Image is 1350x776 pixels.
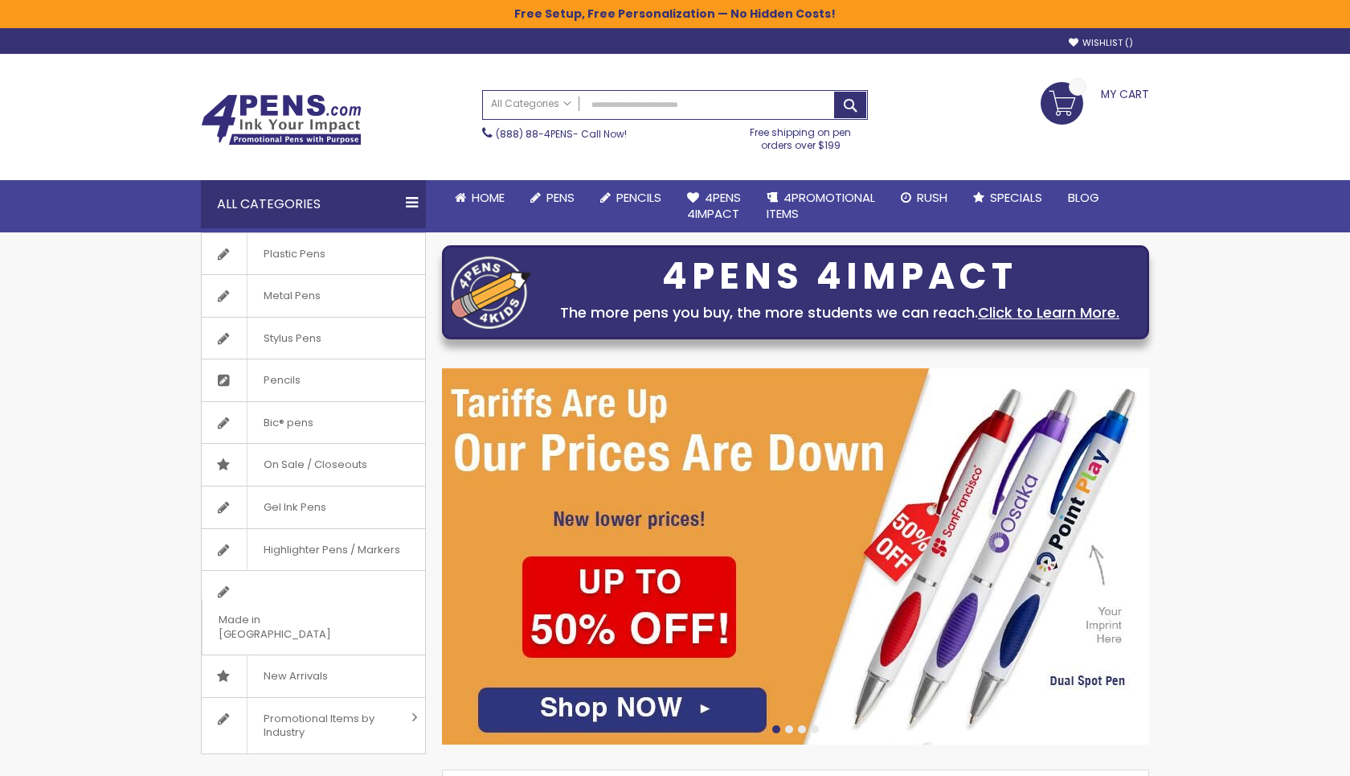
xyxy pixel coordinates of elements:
a: Gel Ink Pens [202,487,425,528]
div: All Categories [201,180,426,228]
img: 4Pens Custom Pens and Promotional Products [201,94,362,146]
a: Stylus Pens [202,318,425,359]
span: Promotional Items by Industry [247,698,406,753]
img: /cheap-promotional-products.html [442,368,1149,745]
img: four_pen_logo.png [451,256,531,329]
span: 4Pens 4impact [687,189,741,222]
a: Made in [GEOGRAPHIC_DATA] [202,571,425,655]
a: Rush [888,180,960,216]
span: Gel Ink Pens [247,487,342,528]
div: 4PENS 4IMPACT [539,260,1140,294]
a: Specials [960,180,1055,216]
a: Home [442,180,517,216]
a: Pencils [587,180,674,216]
span: Blog [1068,189,1099,206]
span: Highlighter Pens / Markers [247,529,416,571]
span: All Categories [491,97,571,110]
div: Free shipping on pen orders over $199 [734,120,869,152]
span: Plastic Pens [247,233,342,275]
span: Home [472,189,505,206]
span: Bic® pens [247,402,329,444]
div: The more pens you buy, the more students we can reach. [539,302,1140,324]
a: 4PROMOTIONALITEMS [754,180,888,232]
a: Metal Pens [202,275,425,317]
a: Pens [517,180,587,216]
a: Plastic Pens [202,233,425,275]
span: Stylus Pens [247,318,337,359]
a: Promotional Items by Industry [202,698,425,753]
a: (888) 88-4PENS [496,127,573,141]
a: Pencils [202,359,425,401]
span: Pens [546,189,575,206]
span: Pencils [247,359,317,401]
span: On Sale / Closeouts [247,444,383,486]
span: Pencils [616,189,661,206]
span: Rush [917,189,947,206]
a: 4Pens4impact [674,180,754,232]
a: All Categories [483,91,579,117]
a: On Sale / Closeouts [202,444,425,486]
a: Wishlist [1069,37,1133,49]
span: New Arrivals [247,655,344,697]
a: Blog [1055,180,1112,216]
span: Made in [GEOGRAPHIC_DATA] [202,599,385,655]
a: New Arrivals [202,655,425,697]
a: Bic® pens [202,402,425,444]
span: Metal Pens [247,275,337,317]
span: Specials [990,189,1042,206]
a: Highlighter Pens / Markers [202,529,425,571]
span: - Call Now! [496,127,627,141]
span: 4PROMOTIONAL ITEMS [767,189,875,222]
a: Click to Learn More. [978,302,1119,322]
